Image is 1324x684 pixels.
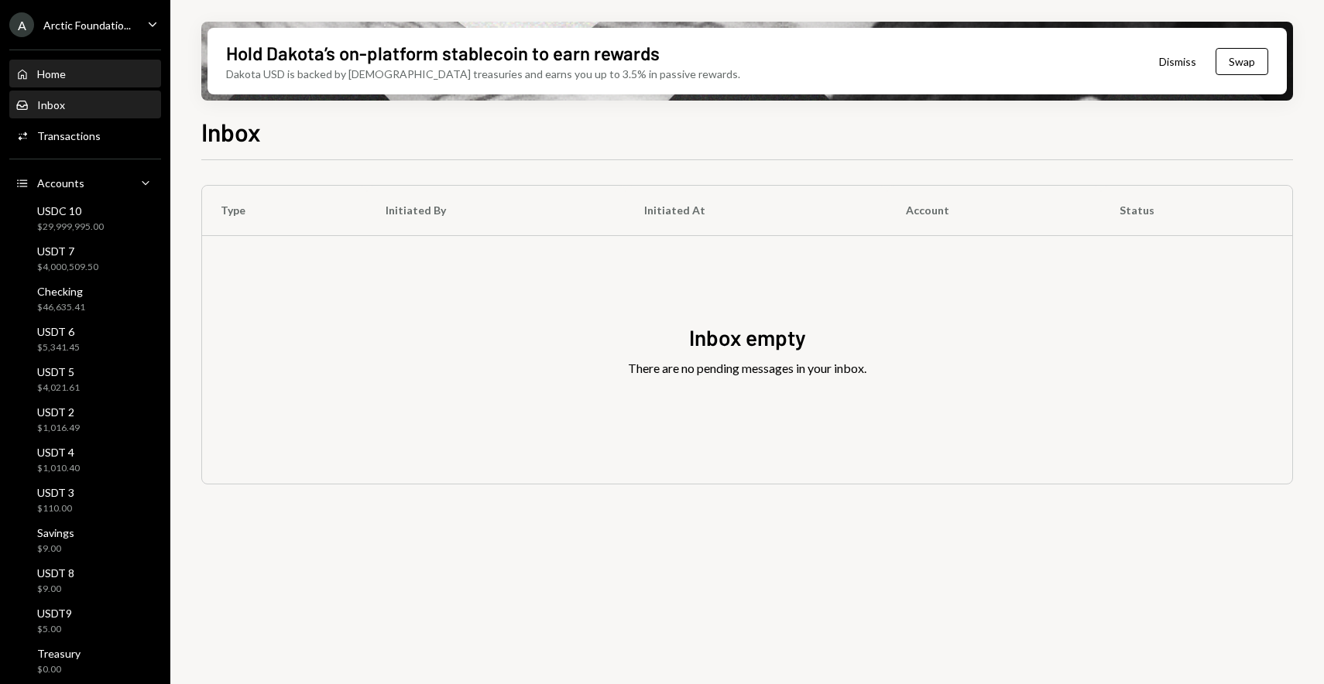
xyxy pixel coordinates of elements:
a: Accounts [9,169,161,197]
div: USDT 6 [37,325,80,338]
div: USDT 3 [37,486,74,499]
div: $46,635.41 [37,301,85,314]
div: $1,016.49 [37,422,80,435]
th: Initiated By [367,186,626,235]
div: Transactions [37,129,101,142]
a: USDT 7$4,000,509.50 [9,240,161,277]
div: Savings [37,526,74,539]
a: USDT 5$4,021.61 [9,361,161,398]
a: USDT9$5.00 [9,602,161,639]
div: $110.00 [37,502,74,515]
div: USDT 4 [37,446,80,459]
th: Type [202,186,367,235]
button: Swap [1216,48,1268,75]
a: Transactions [9,121,161,149]
div: $5.00 [37,623,72,636]
a: USDC 10$29,999,995.00 [9,200,161,237]
div: Arctic Foundatio... [43,19,131,32]
th: Status [1101,186,1292,235]
div: Home [37,67,66,80]
div: USDT 8 [37,566,74,580]
div: $9.00 [37,542,74,556]
div: $9.00 [37,583,74,596]
div: There are no pending messages in your inbox. [628,359,866,378]
div: $5,341.45 [37,341,80,354]
div: $0.00 [37,663,81,676]
th: Account [887,186,1101,235]
div: Checking [37,285,85,298]
div: USDC 10 [37,204,104,217]
a: USDT 6$5,341.45 [9,320,161,357]
a: Checking$46,635.41 [9,280,161,317]
div: USDT 7 [37,245,98,258]
div: $1,010.40 [37,462,80,475]
div: USDT9 [37,607,72,620]
a: USDT 4$1,010.40 [9,441,161,478]
a: Treasury$0.00 [9,642,161,679]
a: Savings$9.00 [9,522,161,559]
div: Hold Dakota’s on-platform stablecoin to earn rewards [226,40,660,66]
h1: Inbox [201,116,261,147]
div: $4,000,509.50 [37,261,98,274]
a: USDT 3$110.00 [9,481,161,518]
div: Treasury [37,647,81,660]
div: Accounts [37,176,84,190]
a: Home [9,60,161,87]
div: $4,021.61 [37,381,80,395]
a: USDT 8$9.00 [9,562,161,599]
div: $29,999,995.00 [37,221,104,234]
div: Inbox empty [689,323,806,353]
div: USDT 5 [37,365,80,378]
button: Dismiss [1140,43,1216,80]
th: Initiated At [626,186,887,235]
a: USDT 2$1,016.49 [9,401,161,438]
a: Inbox [9,91,161,118]
div: Inbox [37,98,65,111]
div: Dakota USD is backed by [DEMOGRAPHIC_DATA] treasuries and earns you up to 3.5% in passive rewards. [226,66,740,82]
div: A [9,12,34,37]
div: USDT 2 [37,405,80,419]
